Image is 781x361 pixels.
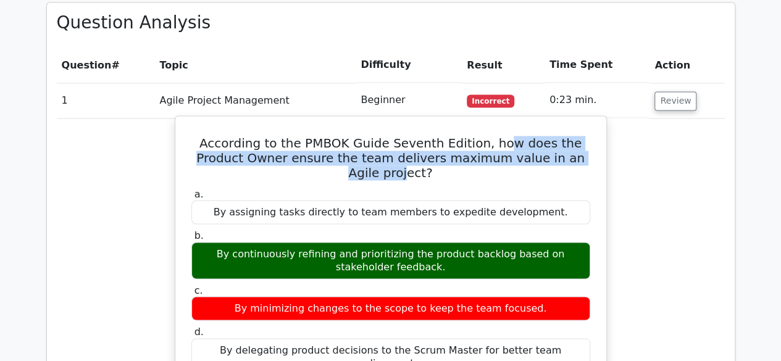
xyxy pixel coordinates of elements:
[154,83,356,118] td: Agile Project Management
[654,91,696,110] button: Review
[57,83,155,118] td: 1
[194,284,203,296] span: c.
[545,83,650,118] td: 0:23 min.
[191,200,590,224] div: By assigning tasks directly to team members to expedite development.
[194,325,204,337] span: d.
[190,136,591,180] h5: According to the PMBOK Guide Seventh Edition, how does the Product Owner ensure the team delivers...
[62,59,112,71] span: Question
[467,94,514,107] span: Incorrect
[57,12,725,33] h3: Question Analysis
[191,296,590,320] div: By minimizing changes to the scope to keep the team focused.
[649,48,724,83] th: Action
[545,48,650,83] th: Time Spent
[194,188,204,199] span: a.
[154,48,356,83] th: Topic
[194,229,204,241] span: b.
[57,48,155,83] th: #
[462,48,545,83] th: Result
[356,83,462,118] td: Beginner
[191,242,590,279] div: By continuously refining and prioritizing the product backlog based on stakeholder feedback.
[356,48,462,83] th: Difficulty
